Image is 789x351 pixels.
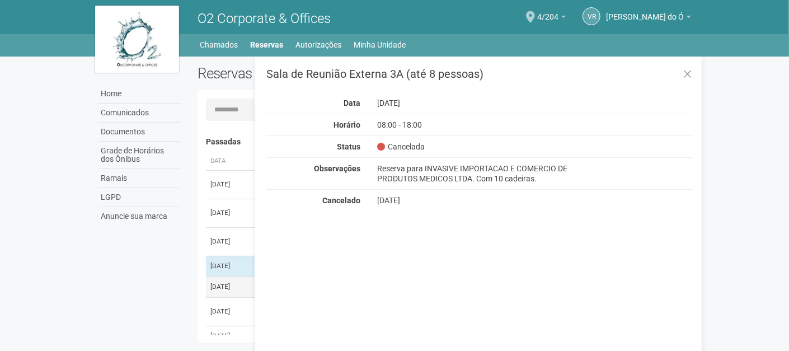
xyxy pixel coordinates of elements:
[206,256,251,277] td: [DATE]
[206,326,251,347] td: [DATE]
[251,227,575,256] td: Sala de Reunião Interna 1 Bloco 4 (até 30 pessoas)
[95,6,179,73] img: logo.jpg
[98,104,181,123] a: Comunicados
[606,14,691,23] a: [PERSON_NAME] do Ó
[334,120,360,129] strong: Horário
[206,170,251,199] td: [DATE]
[251,152,575,171] th: Área ou Serviço
[98,188,181,207] a: LGPD
[344,99,360,107] strong: Data
[200,37,238,53] a: Chamados
[251,277,575,297] td: Sala de Reunião Interna 2 Bloco 2 (até 30 pessoas)
[369,98,591,108] div: [DATE]
[537,2,558,21] span: 4/204
[98,169,181,188] a: Ramais
[251,256,575,277] td: Sala de Reunião Externa 3A (até 8 pessoas)
[369,195,591,205] div: [DATE]
[98,123,181,142] a: Documentos
[537,14,566,23] a: 4/204
[206,297,251,326] td: [DATE]
[369,120,591,130] div: 08:00 - 18:00
[251,297,575,326] td: Sala de Reunião Interna 2 Bloco 2 (até 30 pessoas)
[198,65,437,82] h2: Reservas
[206,227,251,256] td: [DATE]
[98,207,181,226] a: Anuncie sua marca
[206,277,251,297] td: [DATE]
[377,142,425,152] span: Cancelada
[606,2,684,21] span: Viviane Rocha do Ó
[251,170,575,199] td: Sala de Reunião Externa 3A (até 8 pessoas)
[266,68,693,79] h3: Sala de Reunião Externa 3A (até 8 pessoas)
[206,138,687,146] h4: Passadas
[337,142,360,151] strong: Status
[583,7,600,25] a: VR
[206,199,251,227] td: [DATE]
[198,11,331,26] span: O2 Corporate & Offices
[314,164,360,173] strong: Observações
[354,37,406,53] a: Minha Unidade
[98,142,181,169] a: Grade de Horários dos Ônibus
[206,152,251,171] th: Data
[98,85,181,104] a: Home
[251,199,575,227] td: Sala de Reunião Interna 1 Bloco 4 (até 30 pessoas)
[295,37,341,53] a: Autorizações
[251,326,575,347] td: Sala de Reunião Interna 2 Bloco 2 (até 30 pessoas)
[322,196,360,205] strong: Cancelado
[369,163,591,184] div: Reserva para INVASIVE IMPORTACAO E COMERCIO DE PRODUTOS MEDICOS LTDA. Com 10 cadeiras.
[250,37,283,53] a: Reservas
